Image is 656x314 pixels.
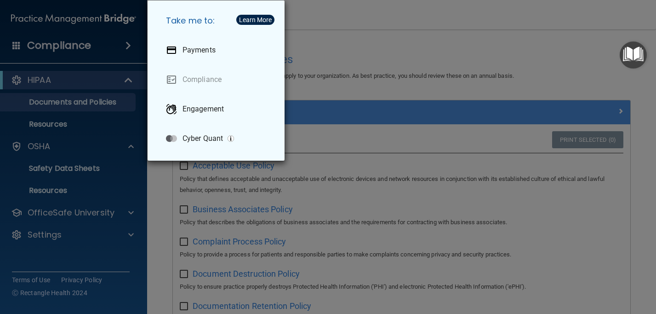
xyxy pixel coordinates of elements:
a: Compliance [159,67,277,93]
p: Payments [183,46,216,55]
div: Learn More [239,17,272,23]
a: Payments [159,37,277,63]
a: Engagement [159,96,277,122]
a: Cyber Quant [159,126,277,151]
p: Cyber Quant [183,134,223,143]
button: Open Resource Center [620,41,647,69]
p: Engagement [183,105,224,114]
button: Learn More [236,15,274,25]
h5: Take me to: [159,8,277,34]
